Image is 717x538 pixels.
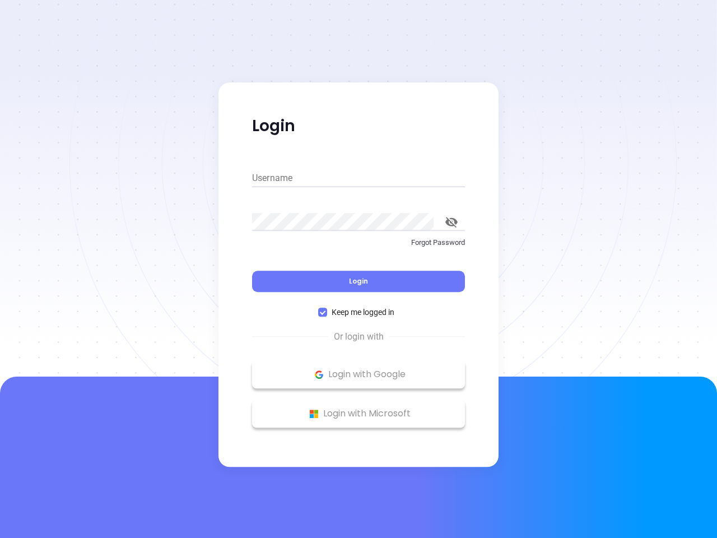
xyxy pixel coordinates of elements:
button: Login [252,271,465,292]
img: Google Logo [312,368,326,382]
p: Forgot Password [252,237,465,248]
a: Forgot Password [252,237,465,257]
span: Or login with [328,330,389,344]
span: Login [349,276,368,286]
p: Login [252,116,465,136]
p: Login with Microsoft [258,405,459,422]
button: toggle password visibility [438,208,465,235]
p: Login with Google [258,366,459,383]
button: Microsoft Logo Login with Microsoft [252,400,465,428]
img: Microsoft Logo [307,407,321,421]
button: Google Logo Login with Google [252,360,465,388]
span: Keep me logged in [327,306,399,318]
